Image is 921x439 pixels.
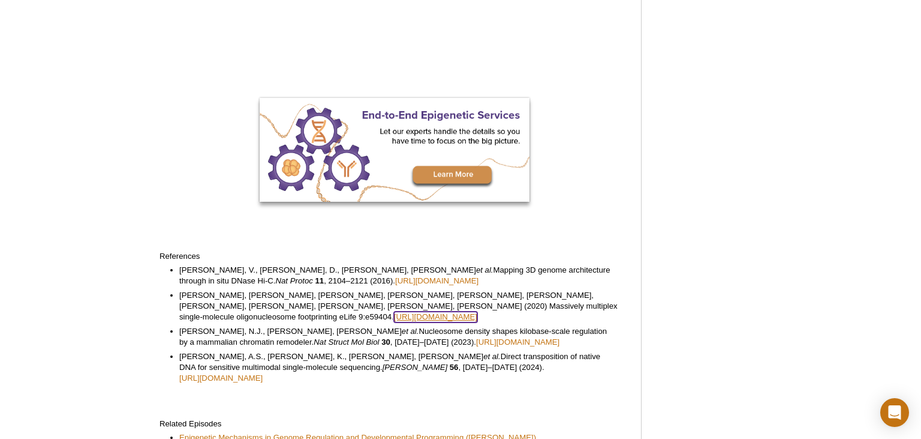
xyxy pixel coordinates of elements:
[260,98,529,202] img: Active Motif End-to-End Services
[383,363,447,372] em: [PERSON_NAME]
[179,373,263,384] a: [URL][DOMAIN_NAME]
[315,276,324,285] strong: 11
[381,338,390,347] strong: 30
[276,276,313,285] em: Nat Protoc
[179,265,618,286] li: [PERSON_NAME], V., [PERSON_NAME], D., [PERSON_NAME], [PERSON_NAME] Mapping 3D genome architecture...
[395,276,478,286] a: [URL][DOMAIN_NAME]
[402,327,419,336] em: et al.
[179,290,618,322] li: [PERSON_NAME], [PERSON_NAME], [PERSON_NAME], [PERSON_NAME], [PERSON_NAME], [PERSON_NAME], [PERSON...
[394,312,477,322] a: [URL][DOMAIN_NAME]
[476,265,493,274] em: et al.
[314,338,379,347] em: Nat Struct Mol Biol
[476,337,559,348] a: [URL][DOMAIN_NAME]
[880,398,909,427] div: Open Intercom Messenger
[179,351,618,384] li: [PERSON_NAME], A.S., [PERSON_NAME], K., [PERSON_NAME], [PERSON_NAME] Direct transposition of nati...
[159,419,629,429] p: Related Episodes
[450,363,459,372] strong: 56
[483,352,501,361] em: et al.
[179,326,618,348] li: [PERSON_NAME], N.J., [PERSON_NAME], [PERSON_NAME] Nucleosome density shapes kilobase-scale regula...
[159,251,629,262] p: References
